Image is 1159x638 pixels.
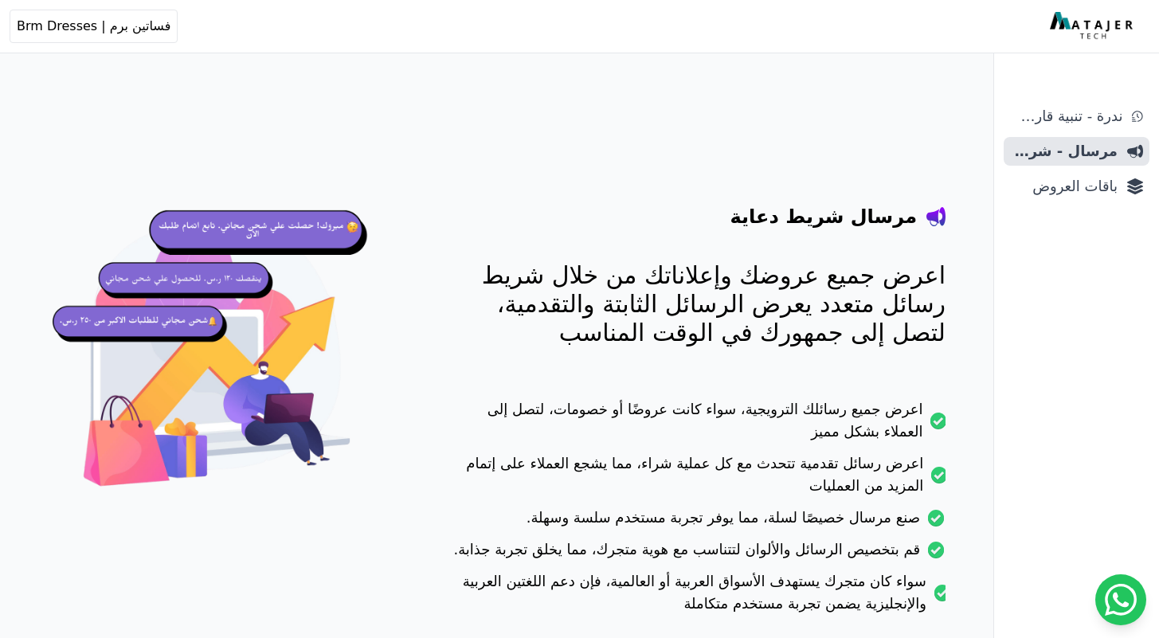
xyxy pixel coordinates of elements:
[450,570,946,624] li: سواء كان متجرك يستهدف الأسواق العربية أو العالمية، فإن دعم اللغتين العربية والإنجليزية يضمن تجربة...
[730,204,917,229] h4: مرسال شريط دعاية
[17,17,170,36] span: فساتين برم | Brm Dresses
[1004,102,1149,131] a: ندرة - تنبية قارب علي النفاذ
[48,191,386,530] img: hero
[1004,137,1149,166] a: مرسال - شريط دعاية
[450,538,946,570] li: قم بتخصيص الرسائل والألوان لتتناسب مع هوية متجرك، مما يخلق تجربة جذابة.
[1010,140,1118,162] span: مرسال - شريط دعاية
[450,398,946,452] li: اعرض جميع رسائلك الترويجية، سواء كانت عروضًا أو خصومات، لتصل إلى العملاء بشكل مميز
[1004,172,1149,201] a: باقات العروض
[1050,12,1137,41] img: MatajerTech Logo
[1010,105,1122,127] span: ندرة - تنبية قارب علي النفاذ
[450,452,946,507] li: اعرض رسائل تقدمية تتحدث مع كل عملية شراء، مما يشجع العملاء على إتمام المزيد من العمليات
[10,10,178,43] button: فساتين برم | Brm Dresses
[450,507,946,538] li: صنع مرسال خصيصًا لسلة، مما يوفر تجربة مستخدم سلسة وسهلة.
[1010,175,1118,198] span: باقات العروض
[450,261,946,347] p: اعرض جميع عروضك وإعلاناتك من خلال شريط رسائل متعدد يعرض الرسائل الثابتة والتقدمية، لتصل إلى جمهور...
